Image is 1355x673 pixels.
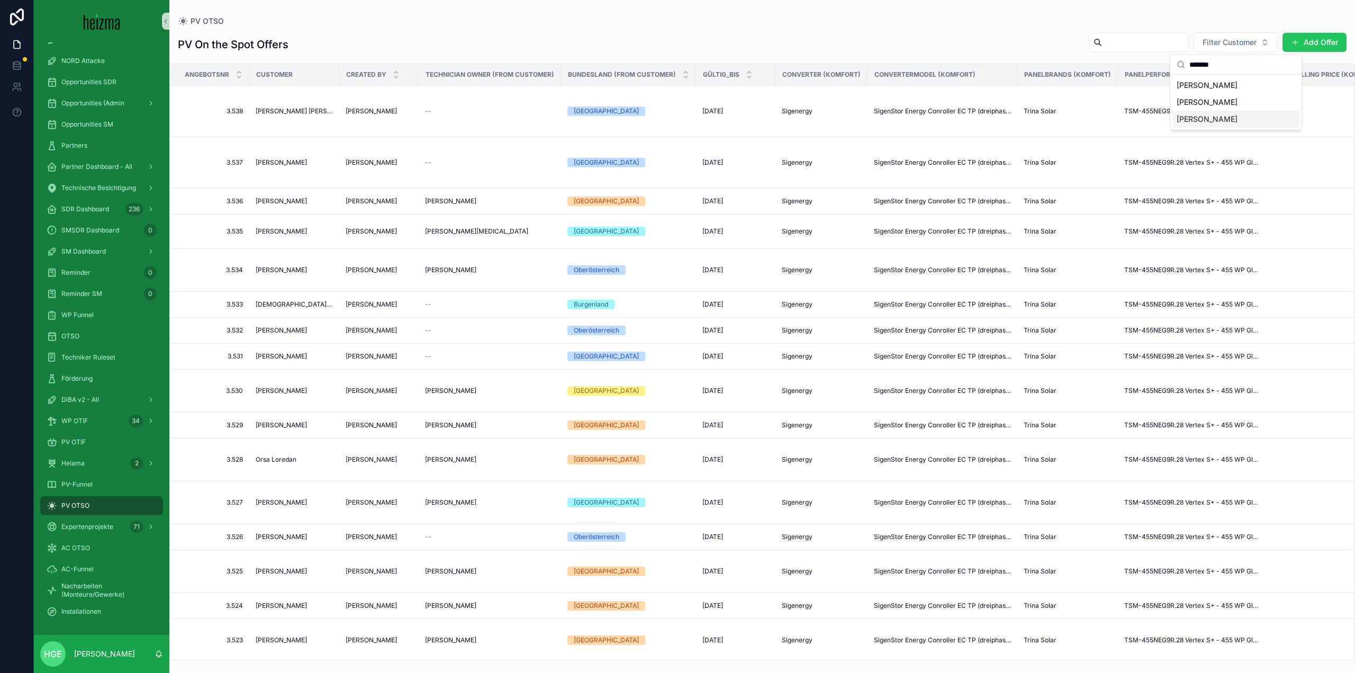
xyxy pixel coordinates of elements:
[574,455,639,464] div: [GEOGRAPHIC_DATA]
[574,352,639,361] div: [GEOGRAPHIC_DATA]
[346,387,397,395] span: [PERSON_NAME]
[84,13,120,30] img: App logo
[1024,227,1112,236] a: Trina Solar
[425,158,555,167] a: --
[346,197,397,205] span: [PERSON_NAME]
[40,94,163,113] a: Opportunities (Admin
[346,107,412,115] a: [PERSON_NAME]
[1024,300,1056,309] span: Trina Solar
[874,158,1011,167] span: SigenStor Energy Conroller EC TP (dreiphasig) 6.0
[425,352,431,361] span: --
[256,455,296,464] span: Orsa Loredan
[782,266,812,274] span: Sigenergy
[1024,387,1112,395] a: Trina Solar
[40,327,163,346] a: OTSO
[1124,107,1260,115] a: TSM-455NEG9R.28 Vertex S+ - 455 WP Glas-Glas
[874,227,1011,236] a: SigenStor Energy Conroller EC TP (dreiphasig) 10.0
[1282,33,1347,52] a: Add Offer
[1124,421,1260,429] a: TSM-455NEG9R.28 Vertex S+ - 455 WP Glas-Glas
[256,387,307,395] span: [PERSON_NAME]
[425,326,555,335] a: --
[256,387,333,395] a: [PERSON_NAME]
[874,326,1011,335] a: SigenStor Energy Conroller EC TP (dreiphasig) 10.0
[61,438,86,446] span: PV OTIF
[702,352,769,361] a: [DATE]
[1024,421,1056,429] span: Trina Solar
[1124,197,1260,205] a: TSM-455NEG9R.28 Vertex S+ - 455 WP Glas-Glas
[61,78,116,86] span: Opportunities SDR
[191,16,224,26] span: PV OTSO
[256,227,333,236] a: [PERSON_NAME]
[874,197,1011,205] a: SigenStor Energy Conroller EC TP (dreiphasig) 17.0
[874,266,1011,274] a: SigenStor Energy Conroller EC TP (dreiphasig) 10.0
[61,163,132,171] span: Partner Dashboard - All
[425,197,476,205] span: [PERSON_NAME]
[874,387,1011,395] a: SigenStor Energy Conroller EC TP (dreiphasig) 12.0
[1124,300,1260,309] span: TSM-455NEG9R.28 Vertex S+ - 455 WP Glas-Glas
[874,107,1011,115] a: SigenStor Energy Conroller EC TP (dreiphasig) 8.0
[1124,455,1260,464] a: TSM-455NEG9R.28 Vertex S+ - 455 WP Glas-Glas
[567,352,690,361] a: [GEOGRAPHIC_DATA]
[874,455,1011,464] span: SigenStor Energy Conroller EC TP (dreiphasig) 12.0
[782,352,861,361] a: Sigenergy
[256,266,307,274] span: [PERSON_NAME]
[425,387,476,395] span: [PERSON_NAME]
[782,455,861,464] a: Sigenergy
[34,42,169,635] div: scrollable content
[61,417,88,425] span: WP OTIF
[874,421,1011,429] span: SigenStor Energy Conroller EC TP (dreiphasig) 15.0
[61,374,93,383] span: Förderung
[346,158,397,167] span: [PERSON_NAME]
[574,420,639,430] div: [GEOGRAPHIC_DATA]
[1124,387,1260,395] a: TSM-455NEG9R.28 Vertex S+ - 455 WP Glas-Glas
[425,158,431,167] span: --
[61,141,87,150] span: Partners
[346,300,412,309] a: [PERSON_NAME]
[183,266,243,274] a: 3.534
[346,421,412,429] a: [PERSON_NAME]
[183,107,243,115] a: 3.538
[183,227,243,236] span: 3.535
[61,332,79,340] span: OTSO
[567,227,690,236] a: [GEOGRAPHIC_DATA]
[425,326,431,335] span: --
[425,300,431,309] span: --
[40,157,163,176] a: Partner Dashboard - All
[425,227,528,236] span: [PERSON_NAME][MEDICAL_DATA]
[256,107,333,115] span: [PERSON_NAME] [PERSON_NAME] Marcinkovic
[61,120,113,129] span: Opportunities SM
[874,300,1011,309] a: SigenStor Energy Conroller EC TP (dreiphasig) 8.0
[183,197,243,205] a: 3.536
[782,107,861,115] a: Sigenergy
[346,197,412,205] a: [PERSON_NAME]
[346,266,412,274] a: [PERSON_NAME]
[1124,227,1260,236] a: TSM-455NEG9R.28 Vertex S+ - 455 WP Glas-Glas
[782,300,812,309] span: Sigenergy
[40,348,163,367] a: Techniker Ruleset
[1024,352,1056,361] span: Trina Solar
[346,326,397,335] span: [PERSON_NAME]
[702,421,723,429] span: [DATE]
[1024,158,1056,167] span: Trina Solar
[129,415,143,427] div: 34
[183,387,243,395] a: 3.530
[425,455,555,464] a: [PERSON_NAME]
[40,221,163,240] a: SMSDR Dashboard0
[574,326,619,335] div: Oberösterreich
[702,455,769,464] a: [DATE]
[1124,326,1260,335] a: TSM-455NEG9R.28 Vertex S+ - 455 WP Glas-Glas
[782,107,812,115] span: Sigenergy
[40,454,163,473] a: Heiama2
[61,459,85,468] span: Heiama
[183,326,243,335] a: 3.532
[183,455,243,464] a: 3.528
[61,290,102,298] span: Reminder SM
[425,107,555,115] a: --
[346,352,397,361] span: [PERSON_NAME]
